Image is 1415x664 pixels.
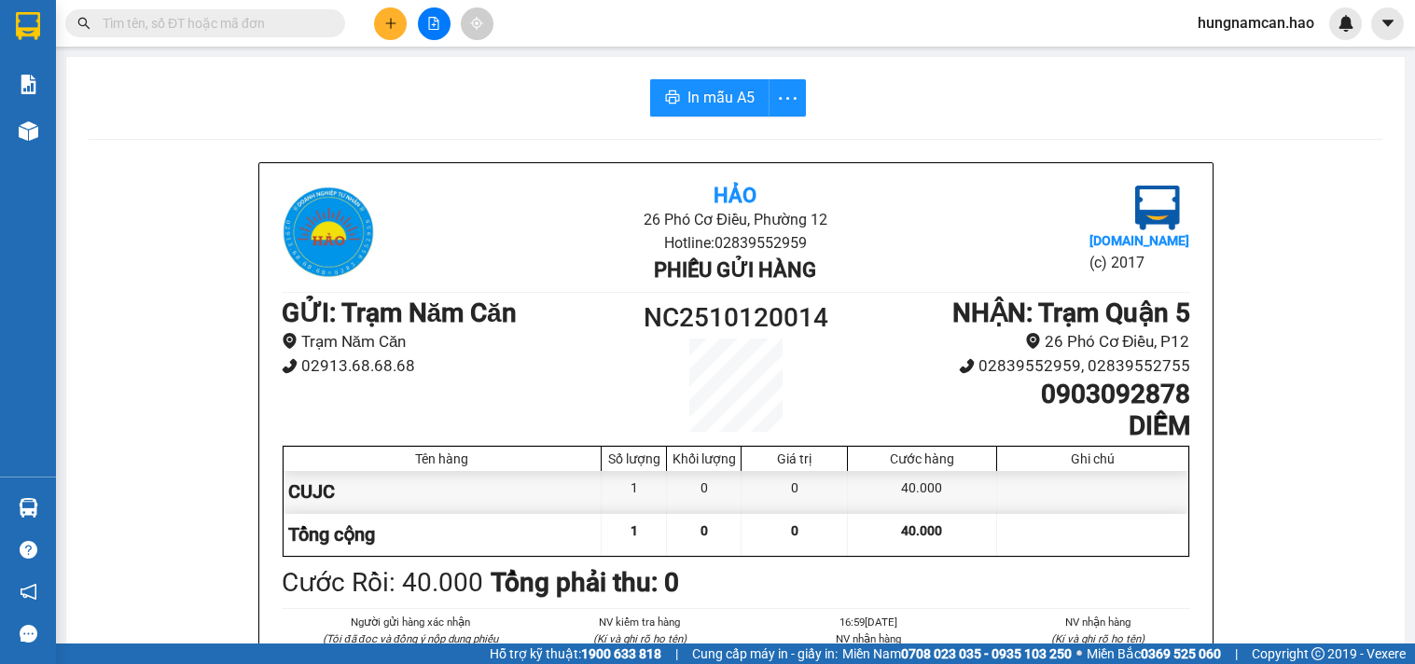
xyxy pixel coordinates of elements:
[650,79,770,117] button: printerIn mẫu A5
[746,451,842,466] div: Giá trị
[418,7,451,40] button: file-add
[777,630,962,647] li: NV nhận hàng
[288,451,597,466] div: Tên hàng
[1311,647,1325,660] span: copyright
[1183,11,1329,35] span: hungnamcan.hao
[1371,7,1404,40] button: caret-down
[282,333,298,349] span: environment
[849,329,1189,354] li: 26 Phó Cơ Điều, P12
[20,583,37,601] span: notification
[849,379,1189,410] h1: 0903092878
[1338,15,1354,32] img: icon-new-feature
[1076,650,1082,657] span: ⚪️
[461,7,493,40] button: aim
[1141,646,1221,661] strong: 0369 525 060
[1089,251,1189,274] li: (c) 2017
[288,523,375,546] span: Tổng cộng
[901,646,1072,661] strong: 0708 023 035 - 0935 103 250
[282,329,622,354] li: Trạm Năm Căn
[282,562,483,603] div: Cước Rồi : 40.000
[654,258,816,282] b: Phiếu gửi hàng
[606,451,661,466] div: Số lượng
[853,451,991,466] div: Cước hàng
[770,87,805,110] span: more
[901,523,942,538] span: 40.000
[665,90,680,107] span: printer
[1002,451,1184,466] div: Ghi chú
[374,7,407,40] button: plus
[849,410,1189,442] h1: DIỄM
[849,353,1189,379] li: 02839552959, 02839552755
[1235,643,1238,664] span: |
[427,17,440,30] span: file-add
[77,17,90,30] span: search
[19,75,38,94] img: solution-icon
[848,471,996,513] div: 40.000
[282,297,517,328] b: GỬI : Trạm Năm Căn
[282,358,298,374] span: phone
[1089,233,1189,248] b: [DOMAIN_NAME]
[631,523,638,538] span: 1
[593,632,687,645] i: (Kí và ghi rõ họ tên)
[602,471,667,513] div: 1
[470,17,483,30] span: aim
[777,614,962,630] li: 16:59[DATE]
[675,643,678,664] span: |
[384,17,397,30] span: plus
[548,614,732,630] li: NV kiểm tra hàng
[714,184,756,207] b: Hảo
[672,451,736,466] div: Khối lượng
[491,567,679,598] b: Tổng phải thu: 0
[952,297,1190,328] b: NHẬN : Trạm Quận 5
[742,471,848,513] div: 0
[323,632,498,662] i: (Tôi đã đọc và đồng ý nộp dung phiếu gửi hàng)
[319,614,504,630] li: Người gửi hàng xác nhận
[687,86,755,109] span: In mẫu A5
[282,353,622,379] li: 02913.68.68.68
[1025,333,1041,349] span: environment
[20,625,37,643] span: message
[433,208,1038,231] li: 26 Phó Cơ Điều, Phường 12
[622,297,850,339] h1: NC2510120014
[791,523,798,538] span: 0
[20,541,37,559] span: question-circle
[842,643,1072,664] span: Miền Nam
[16,12,40,40] img: logo-vxr
[667,471,742,513] div: 0
[103,13,323,34] input: Tìm tên, số ĐT hoặc mã đơn
[959,358,975,374] span: phone
[490,643,661,664] span: Hỗ trợ kỹ thuật:
[284,471,603,513] div: CUJC
[1135,186,1180,230] img: logo.jpg
[1380,15,1396,32] span: caret-down
[581,646,661,661] strong: 1900 633 818
[1006,614,1190,630] li: NV nhận hàng
[433,231,1038,255] li: Hotline: 02839552959
[692,643,838,664] span: Cung cấp máy in - giấy in:
[1087,643,1221,664] span: Miền Bắc
[19,498,38,518] img: warehouse-icon
[701,523,708,538] span: 0
[19,121,38,141] img: warehouse-icon
[282,186,375,279] img: logo.jpg
[769,79,806,117] button: more
[1051,632,1144,645] i: (Kí và ghi rõ họ tên)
